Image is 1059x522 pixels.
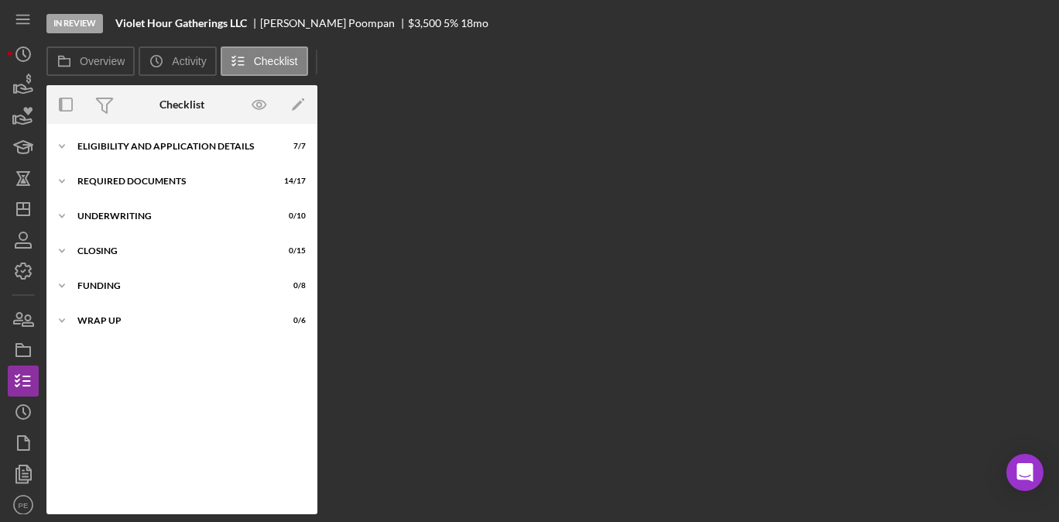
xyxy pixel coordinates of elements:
[19,501,29,510] text: PE
[77,142,267,151] div: Eligibility and Application Details
[77,246,267,256] div: Closing
[172,55,206,67] label: Activity
[77,211,267,221] div: Underwriting
[461,17,488,29] div: 18 mo
[46,14,103,33] div: In Review
[139,46,216,76] button: Activity
[221,46,308,76] button: Checklist
[77,316,267,325] div: Wrap Up
[46,46,135,76] button: Overview
[408,16,441,29] span: $3,500
[444,17,458,29] div: 5 %
[278,316,306,325] div: 0 / 6
[159,98,204,111] div: Checklist
[115,17,247,29] b: Violet Hour Gatherings LLC
[278,211,306,221] div: 0 / 10
[278,177,306,186] div: 14 / 17
[80,55,125,67] label: Overview
[8,489,39,520] button: PE
[260,17,408,29] div: [PERSON_NAME] Poompan
[77,177,267,186] div: Required Documents
[278,142,306,151] div: 7 / 7
[77,281,267,290] div: Funding
[278,246,306,256] div: 0 / 15
[1006,454,1044,491] div: Open Intercom Messenger
[278,281,306,290] div: 0 / 8
[254,55,298,67] label: Checklist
